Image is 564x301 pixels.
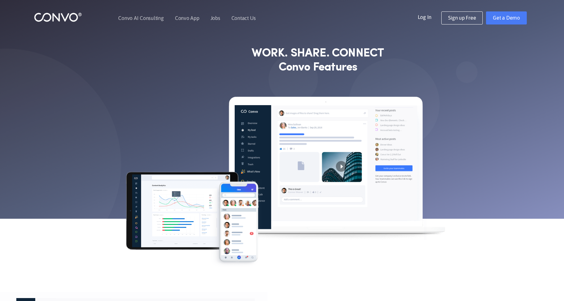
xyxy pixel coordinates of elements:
[118,15,164,21] a: Convo AI Consulting
[175,15,199,21] a: Convo App
[34,12,82,22] img: logo_1.png
[441,11,483,24] a: Sign up Free
[486,11,527,24] a: Get a Demo
[231,15,256,21] a: Contact Us
[252,47,384,75] strong: WORK. SHARE. CONNECT Convo Features
[211,15,220,21] a: Jobs
[418,11,442,22] a: Log In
